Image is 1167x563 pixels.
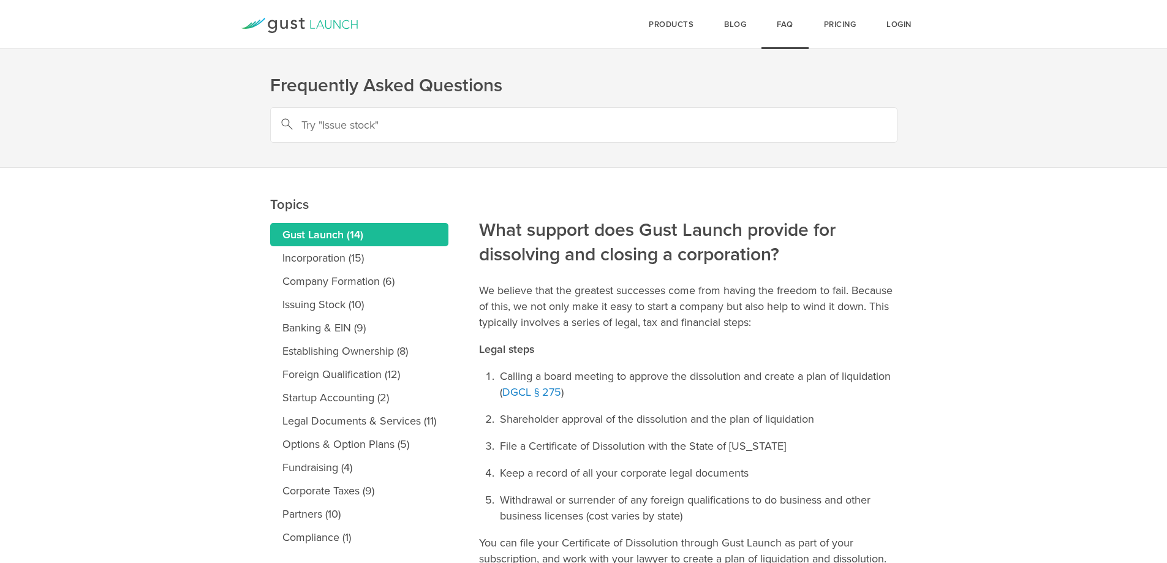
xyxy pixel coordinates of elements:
[479,282,897,330] p: We believe that the greatest successes come from having the freedom to fail. Because of this, we ...
[270,363,448,386] a: Foreign Qualification (12)
[497,411,897,427] li: Shareholder approval of the dissolution and the plan of liquidation
[270,110,448,217] h2: Topics
[270,74,897,98] h1: Frequently Asked Questions
[479,135,897,267] h2: What support does Gust Launch provide for dissolving and closing a corporation?
[270,433,448,456] a: Options & Option Plans (5)
[270,316,448,339] a: Banking & EIN (9)
[270,526,448,549] a: Compliance (1)
[270,456,448,479] a: Fundraising (4)
[497,465,897,481] li: Keep a record of all your corporate legal documents
[497,438,897,454] li: File a Certificate of Dissolution with the State of [US_STATE]
[497,368,897,400] li: Calling a board meeting to approve the dissolution and create a plan of liquidation ( )
[502,385,561,399] a: DGCL § 275
[497,492,897,524] li: Withdrawal or surrender of any foreign qualifications to do business and other business licenses ...
[479,342,534,356] strong: Legal steps
[270,409,448,433] a: Legal Documents & Services (11)
[270,339,448,363] a: Establishing Ownership (8)
[270,246,448,270] a: Incorporation (15)
[270,223,448,246] a: Gust Launch (14)
[270,107,897,143] input: Try "Issue stock"
[270,293,448,316] a: Issuing Stock (10)
[270,479,448,502] a: Corporate Taxes (9)
[270,502,448,526] a: Partners (10)
[270,270,448,293] a: Company Formation (6)
[270,386,448,409] a: Startup Accounting (2)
